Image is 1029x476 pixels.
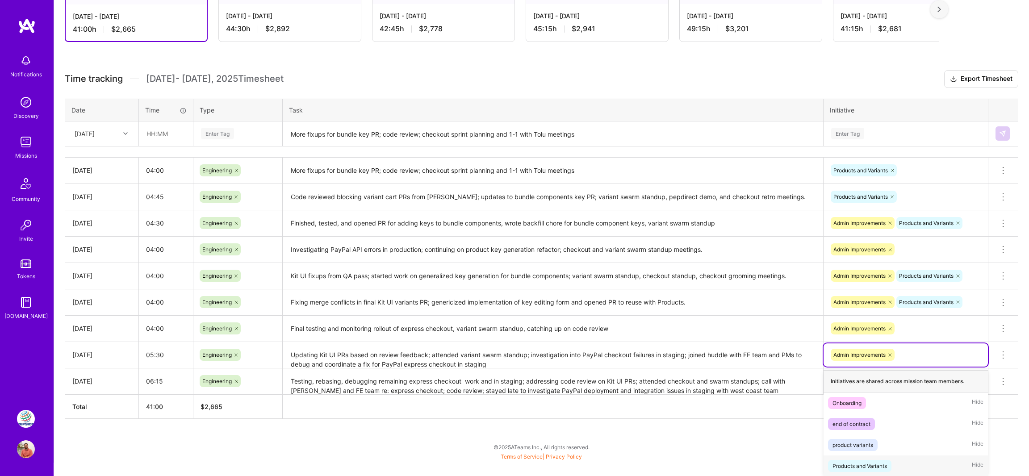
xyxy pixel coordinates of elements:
span: [DATE] - [DATE] , 2025 Timesheet [146,73,284,84]
img: teamwork [17,133,35,151]
input: HH:MM [139,317,193,340]
div: [DATE] [72,192,131,201]
div: Discovery [13,111,39,121]
i: icon Chevron [123,131,128,136]
div: [DOMAIN_NAME] [4,311,48,321]
span: Engineering [202,299,232,305]
div: product variants [832,440,873,450]
div: Time [145,105,187,115]
span: Hide [972,418,983,430]
div: 45:15 h [533,24,661,33]
img: Community [15,173,37,194]
span: Engineering [202,325,232,332]
span: $2,941 [572,24,595,33]
img: guide book [17,293,35,311]
input: HH:MM [139,264,193,288]
span: Products and Variants [899,299,954,305]
span: Products and Variants [899,220,954,226]
span: Admin Improvements [833,351,886,358]
div: [DATE] [72,376,131,386]
div: 41:00 h [73,25,200,34]
span: Engineering [202,378,232,384]
th: Total [65,394,139,418]
span: Hide [972,439,983,451]
img: discovery [17,93,35,111]
input: HH:MM [139,122,192,146]
span: Admin Improvements [833,325,886,332]
img: bell [17,52,35,70]
input: HH:MM [139,159,193,182]
span: Engineering [202,246,232,253]
img: Submit [999,130,1006,137]
th: Date [65,99,139,121]
textarea: Code reviewed blocking variant cart PRs from [PERSON_NAME]; updates to bundle components key PR; ... [284,185,822,209]
input: HH:MM [139,343,193,367]
div: [DATE] - [DATE] [533,11,661,21]
div: [DATE] - [DATE] [73,12,200,21]
input: HH:MM [139,290,193,314]
input: HH:MM [139,185,193,209]
div: end of contract [832,419,870,429]
div: Tokens [17,271,35,281]
div: 44:30 h [226,24,354,33]
div: Notifications [10,70,42,79]
div: [DATE] - [DATE] [226,11,354,21]
span: Admin Improvements [833,246,886,253]
div: [DATE] [72,166,131,175]
div: [DATE] - [DATE] [841,11,968,21]
span: $2,778 [419,24,443,33]
span: Engineering [202,167,232,174]
div: [DATE] [72,218,131,228]
button: Export Timesheet [944,70,1018,88]
div: 42:45 h [380,24,507,33]
textarea: Testing, rebasing, debugging remaining express checkout work and in staging; addressing code revi... [284,369,822,394]
div: 49:15 h [687,24,815,33]
i: icon Download [950,75,957,84]
div: Community [12,194,40,204]
div: [DATE] [72,297,131,307]
textarea: Kit UI fixups from QA pass; started work on generalized key generation for bundle components; var... [284,264,822,288]
img: Invite [17,216,35,234]
textarea: More fixups for bundle key PR; code review; checkout sprint planning and 1-1 with Tolu meetings [284,159,822,183]
span: Admin Improvements [833,299,886,305]
img: logo [18,18,36,34]
img: User Avatar [17,440,35,458]
div: Initiatives are shared across mission team members. [824,370,988,392]
span: | [501,453,582,460]
textarea: Investigating PayPal API errors in production; continuing on product key generation refactor; che... [284,238,822,262]
span: Engineering [202,193,232,200]
span: Products and Variants [833,193,888,200]
input: HH:MM [139,211,193,235]
a: Terms of Service [501,453,543,460]
span: $2,665 [111,25,136,34]
a: User Avatar [15,440,37,458]
img: tokens [21,259,31,268]
div: 41:15 h [841,24,968,33]
textarea: Updating Kit UI PRs based on review feedback; attended variant swarm standup; investigation into ... [284,343,822,367]
div: Initiative [830,105,982,115]
div: [DATE] [72,245,131,254]
div: [DATE] [72,271,131,280]
span: Products and Variants [899,272,954,279]
span: Admin Improvements [833,272,886,279]
th: Type [193,99,283,121]
div: [DATE] [75,129,95,138]
span: Admin Improvements [833,220,886,226]
span: Engineering [202,351,232,358]
span: Products and Variants [833,167,888,174]
input: HH:MM [139,369,193,393]
span: Engineering [202,220,232,226]
div: [DATE] [72,350,131,359]
span: Engineering [202,272,232,279]
th: 41:00 [139,394,193,418]
span: $ 2,665 [201,403,222,410]
a: PepsiCo: eCommerce Elixir Development [15,410,37,428]
input: HH:MM [139,238,193,261]
div: Enter Tag [831,127,864,141]
a: Privacy Policy [546,453,582,460]
div: Products and Variants [832,461,887,471]
span: Time tracking [65,73,123,84]
div: © 2025 ATeams Inc., All rights reserved. [54,436,1029,458]
img: right [937,6,941,13]
th: Task [283,99,824,121]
